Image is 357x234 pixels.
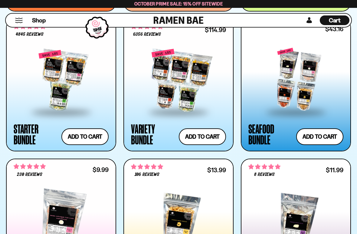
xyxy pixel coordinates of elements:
a: Shop [32,15,46,25]
div: Variety Bundle [131,123,176,145]
span: 4.75 stars [248,163,280,171]
div: Starter Bundle [14,123,58,145]
span: 8 reviews [254,172,275,177]
span: October Prime Sale: 15% off Sitewide [134,1,223,7]
button: Mobile Menu Trigger [15,18,23,23]
div: $9.99 [93,167,109,173]
button: Add to cart [296,128,343,145]
a: 4.71 stars 4845 reviews $69.99 Starter Bundle Add to cart [6,19,116,151]
span: Cart [329,17,341,24]
div: $114.99 [205,27,226,33]
div: $13.99 [207,167,226,173]
span: 6356 reviews [133,32,161,37]
a: 4.63 stars 6356 reviews $114.99 Variety Bundle Add to cart [123,19,234,151]
span: 230 reviews [17,172,42,177]
button: Add to cart [61,128,109,145]
div: Cart [320,14,349,27]
span: 4.77 stars [14,163,46,170]
span: 106 reviews [135,172,159,177]
span: 4.91 stars [131,163,163,171]
a: $43.16 Seafood Bundle Add to cart [241,19,351,151]
span: Shop [32,16,46,25]
div: $11.99 [326,167,343,173]
span: 4845 reviews [16,32,44,37]
button: Add to cart [179,128,226,145]
div: Seafood Bundle [248,123,293,145]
